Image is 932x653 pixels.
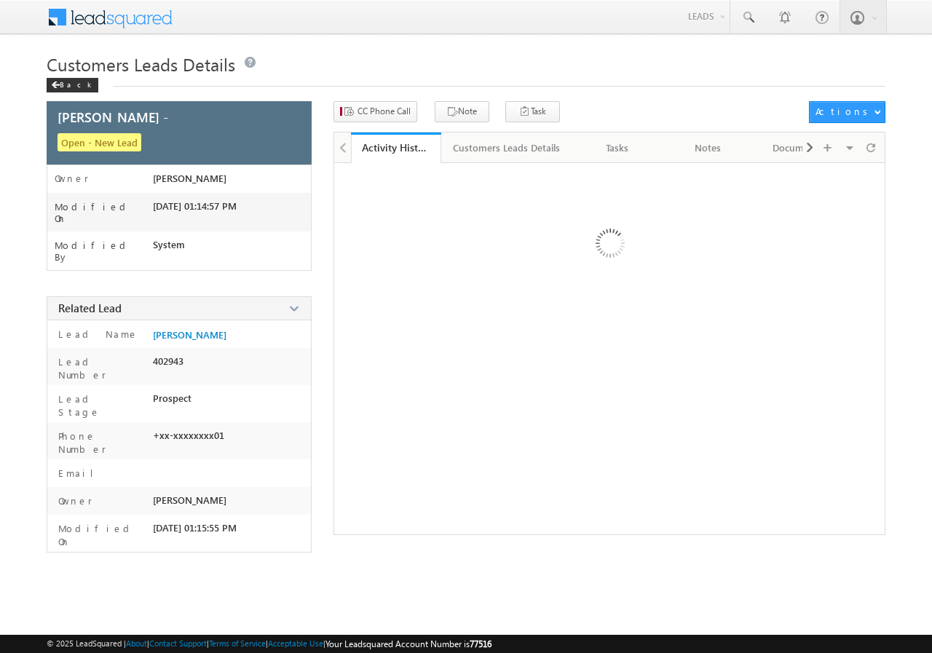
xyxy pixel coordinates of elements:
span: CC Phone Call [358,105,411,118]
a: [PERSON_NAME] [153,329,226,341]
div: Activity History [362,141,430,154]
a: Activity History [351,132,441,163]
a: Customers Leads Details [441,132,573,163]
a: About [126,638,147,648]
a: Notes [663,132,754,163]
button: Actions [809,101,885,123]
label: Email [55,467,105,480]
label: Lead Number [55,355,146,381]
label: Phone Number [55,430,146,456]
a: Contact Support [149,638,207,648]
label: Modified By [55,240,153,263]
label: Modified On [55,201,153,224]
a: Documents [754,132,844,163]
span: © 2025 LeadSquared | | | | | [47,637,491,651]
span: System [153,239,185,250]
div: Tasks [585,139,650,157]
button: Note [435,101,489,122]
span: [PERSON_NAME] - [58,111,168,124]
img: Loading ... [534,170,684,321]
label: Modified On [55,522,146,548]
a: Terms of Service [209,638,266,648]
button: CC Phone Call [333,101,417,122]
span: Your Leadsquared Account Number is [325,638,491,649]
span: [PERSON_NAME] [153,173,226,184]
span: Open - New Lead [58,133,141,151]
div: Actions [815,105,873,118]
div: Documents [765,139,831,157]
label: Lead Stage [55,392,146,419]
div: Back [47,78,98,92]
label: Owner [55,494,92,507]
div: Customers Leads Details [453,139,560,157]
span: [DATE] 01:14:57 PM [153,200,237,212]
li: Activity History [351,132,441,162]
span: [PERSON_NAME] [153,494,226,506]
span: Related Lead [58,301,122,315]
span: [DATE] 01:15:55 PM [153,522,237,534]
span: 402943 [153,355,183,367]
button: Task [505,101,560,122]
div: Notes [675,139,741,157]
a: Acceptable Use [268,638,323,648]
label: Lead Name [55,328,138,341]
a: Tasks [573,132,663,163]
span: 77516 [470,638,491,649]
span: +xx-xxxxxxxx01 [153,430,224,441]
label: Owner [55,173,89,184]
span: Prospect [153,392,191,404]
span: Customers Leads Details [47,52,235,76]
